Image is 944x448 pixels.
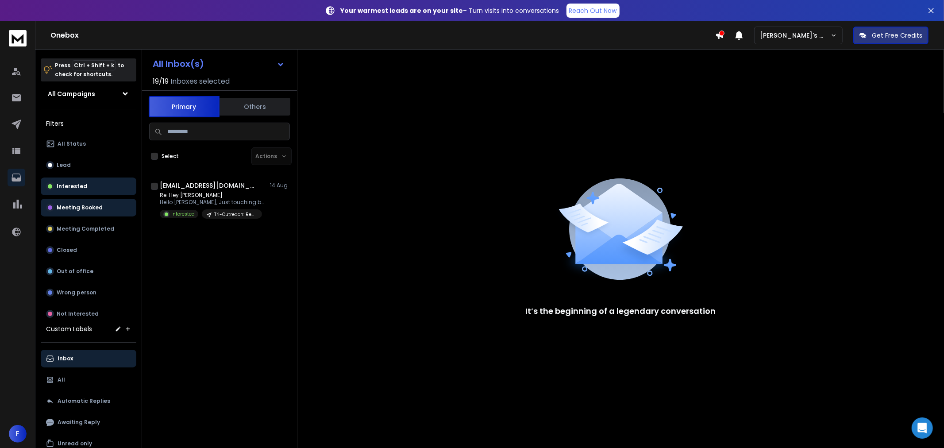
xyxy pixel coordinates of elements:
[9,30,27,46] img: logo
[41,413,136,431] button: Awaiting Reply
[171,211,195,217] p: Interested
[341,6,559,15] p: – Turn visits into conversations
[41,135,136,153] button: All Status
[46,324,92,333] h3: Custom Labels
[341,6,463,15] strong: Your warmest leads are on your site
[58,398,110,405] p: Automatic Replies
[214,211,257,218] p: Tri-Outreach: Real Estate
[160,199,266,206] p: Hello [PERSON_NAME], Just touching base for
[57,247,77,254] p: Closed
[170,76,230,87] h3: Inboxes selected
[853,27,929,44] button: Get Free Credits
[270,182,290,189] p: 14 Aug
[58,355,73,362] p: Inbox
[760,31,831,40] p: [PERSON_NAME]'s Workspace
[9,425,27,443] button: F
[41,199,136,216] button: Meeting Booked
[41,241,136,259] button: Closed
[41,178,136,195] button: Interested
[58,140,86,147] p: All Status
[57,225,114,232] p: Meeting Completed
[50,30,715,41] h1: Onebox
[57,268,93,275] p: Out of office
[146,55,292,73] button: All Inbox(s)
[149,96,220,117] button: Primary
[41,117,136,130] h3: Filters
[57,183,87,190] p: Interested
[160,192,266,199] p: Re: Hey [PERSON_NAME]
[41,371,136,389] button: All
[220,97,290,116] button: Others
[153,76,169,87] span: 19 / 19
[41,284,136,301] button: Wrong person
[162,153,179,160] label: Select
[57,204,103,211] p: Meeting Booked
[58,419,100,426] p: Awaiting Reply
[41,305,136,323] button: Not Interested
[48,89,95,98] h1: All Campaigns
[73,60,116,70] span: Ctrl + Shift + k
[41,350,136,367] button: Inbox
[57,289,96,296] p: Wrong person
[872,31,922,40] p: Get Free Credits
[41,156,136,174] button: Lead
[57,310,99,317] p: Not Interested
[41,220,136,238] button: Meeting Completed
[526,305,716,317] p: It’s the beginning of a legendary conversation
[58,440,92,447] p: Unread only
[566,4,620,18] a: Reach Out Now
[160,181,257,190] h1: [EMAIL_ADDRESS][DOMAIN_NAME]
[58,376,65,383] p: All
[912,417,933,439] div: Open Intercom Messenger
[569,6,617,15] p: Reach Out Now
[41,392,136,410] button: Automatic Replies
[57,162,71,169] p: Lead
[55,61,124,79] p: Press to check for shortcuts.
[153,59,204,68] h1: All Inbox(s)
[41,263,136,280] button: Out of office
[41,85,136,103] button: All Campaigns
